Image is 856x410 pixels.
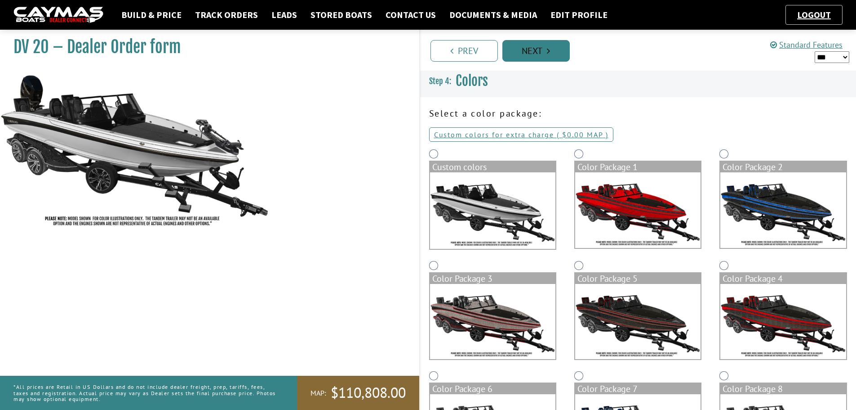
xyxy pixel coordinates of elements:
div: Color Package 5 [575,273,701,284]
a: Prev [430,40,498,62]
a: Standard Features [770,40,843,50]
a: Stored Boats [306,9,377,21]
span: $110,808.00 [331,383,406,402]
div: Color Package 3 [430,273,555,284]
a: Track Orders [191,9,262,21]
div: Color Package 2 [720,162,846,172]
img: color_package_385.png [575,284,701,360]
img: color_package_382.png [575,172,701,248]
span: $0.00 MAP [562,130,603,139]
a: MAP:$110,808.00 [297,376,419,410]
img: caymas-dealer-connect-2ed40d3bc7270c1d8d7ffb4b79bf05adc795679939227970def78ec6f6c03838.gif [13,7,103,23]
a: Edit Profile [546,9,612,21]
h1: DV 20 – Dealer Order form [13,37,397,57]
div: Color Package 1 [575,162,701,172]
a: Leads [267,9,302,21]
p: *All prices are Retail in US Dollars and do not include dealer freight, prep, tariffs, fees, taxe... [13,379,277,406]
div: Color Package 6 [430,383,555,394]
span: MAP: [310,388,326,398]
a: Documents & Media [445,9,541,21]
img: color_package_384.png [430,284,555,360]
div: Custom colors [430,162,555,172]
img: color_package_383.png [720,172,846,248]
img: DV22-Base-Layer.png [430,172,555,249]
img: color_package_386.png [720,284,846,360]
div: Color Package 8 [720,383,846,394]
a: Contact Us [381,9,440,21]
p: Select a color package: [429,107,847,120]
div: Color Package 4 [720,273,846,284]
a: Logout [793,9,835,20]
a: Custom colors for extra charge ( $0.00 MAP ) [429,127,613,142]
div: Color Package 7 [575,383,701,394]
a: Next [502,40,570,62]
a: Build & Price [117,9,186,21]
